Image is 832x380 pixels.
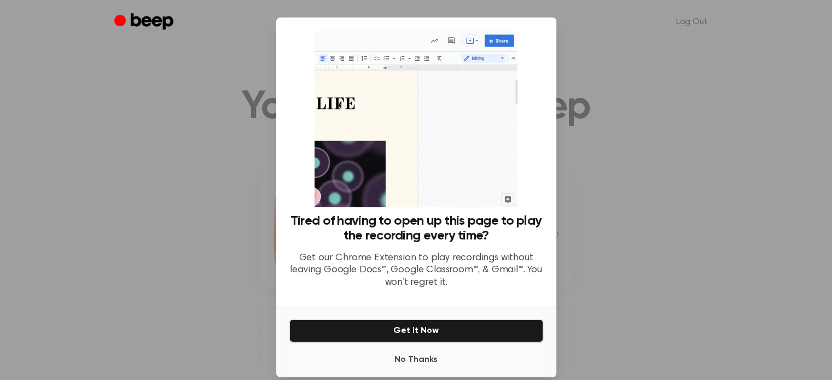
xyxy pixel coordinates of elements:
[289,349,543,371] button: No Thanks
[289,252,543,289] p: Get our Chrome Extension to play recordings without leaving Google Docs™, Google Classroom™, & Gm...
[289,319,543,342] button: Get It Now
[665,9,718,35] a: Log Out
[114,11,176,33] a: Beep
[315,31,517,207] img: Beep extension in action
[289,214,543,243] h3: Tired of having to open up this page to play the recording every time?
